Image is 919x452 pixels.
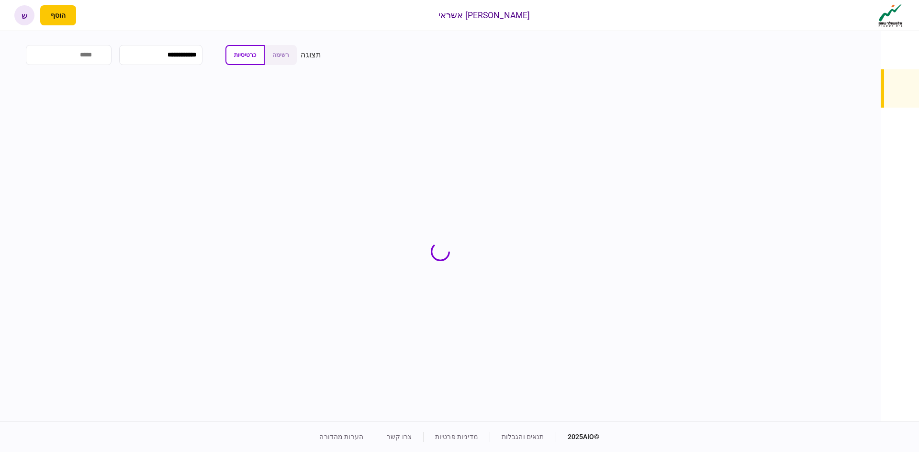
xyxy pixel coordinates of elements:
[876,3,905,27] img: client company logo
[40,5,76,25] button: פתח תפריט להוספת לקוח
[265,45,297,65] button: רשימה
[435,433,478,441] a: מדיניות פרטיות
[14,5,34,25] button: ש
[387,433,412,441] a: צרו קשר
[319,433,363,441] a: הערות מהדורה
[301,49,321,61] div: תצוגה
[272,52,289,58] span: רשימה
[234,52,256,58] span: כרטיסיות
[502,433,544,441] a: תנאים והגבלות
[556,432,600,442] div: © 2025 AIO
[225,45,265,65] button: כרטיסיות
[82,5,102,25] button: פתח רשימת התראות
[438,9,530,22] div: [PERSON_NAME] אשראי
